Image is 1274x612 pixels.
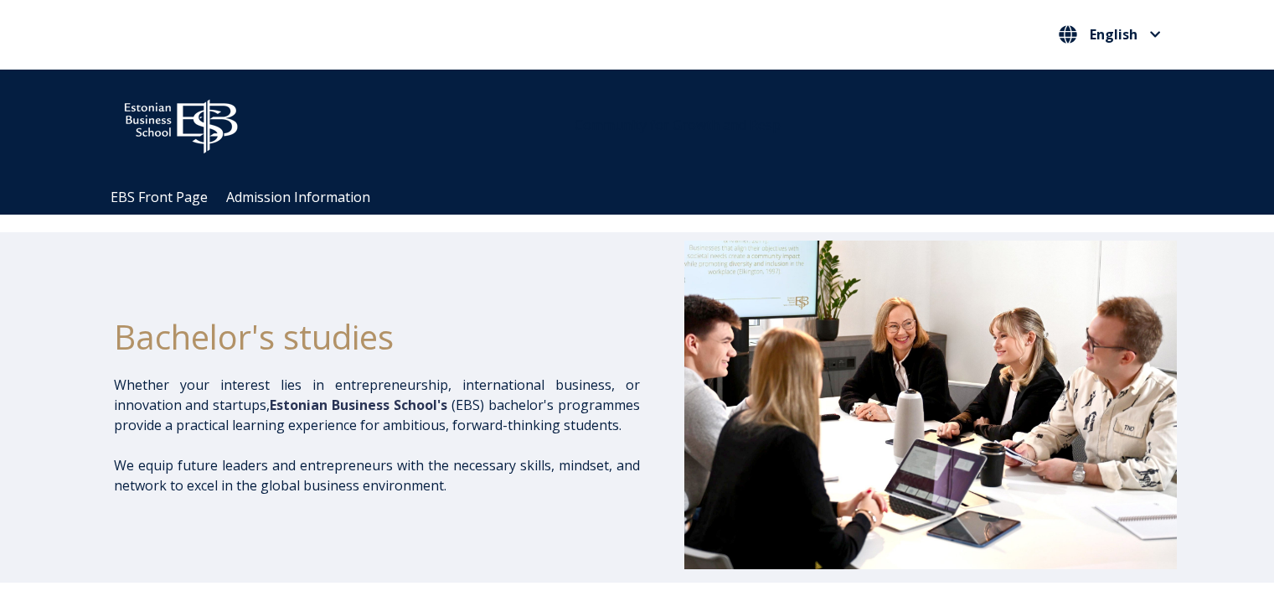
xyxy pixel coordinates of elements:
[270,396,447,414] span: Estonian Business School's
[114,316,640,358] h1: Bachelor's studies
[1055,21,1165,49] nav: Select your language
[110,86,252,158] img: ebs_logo2016_white
[575,116,781,134] span: Community for Growth and Resp
[684,241,1177,569] img: Bachelor's at EBS
[114,375,640,435] p: Whether your interest lies in entrepreneurship, international business, or innovation and startup...
[101,180,1190,215] div: Navigation Menu
[114,455,640,495] p: We equip future leaders and entrepreneurs with the necessary skills, mindset, and network to exce...
[1055,21,1165,48] button: English
[226,188,370,206] a: Admission Information
[1090,28,1137,41] span: English
[111,188,208,206] a: EBS Front Page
